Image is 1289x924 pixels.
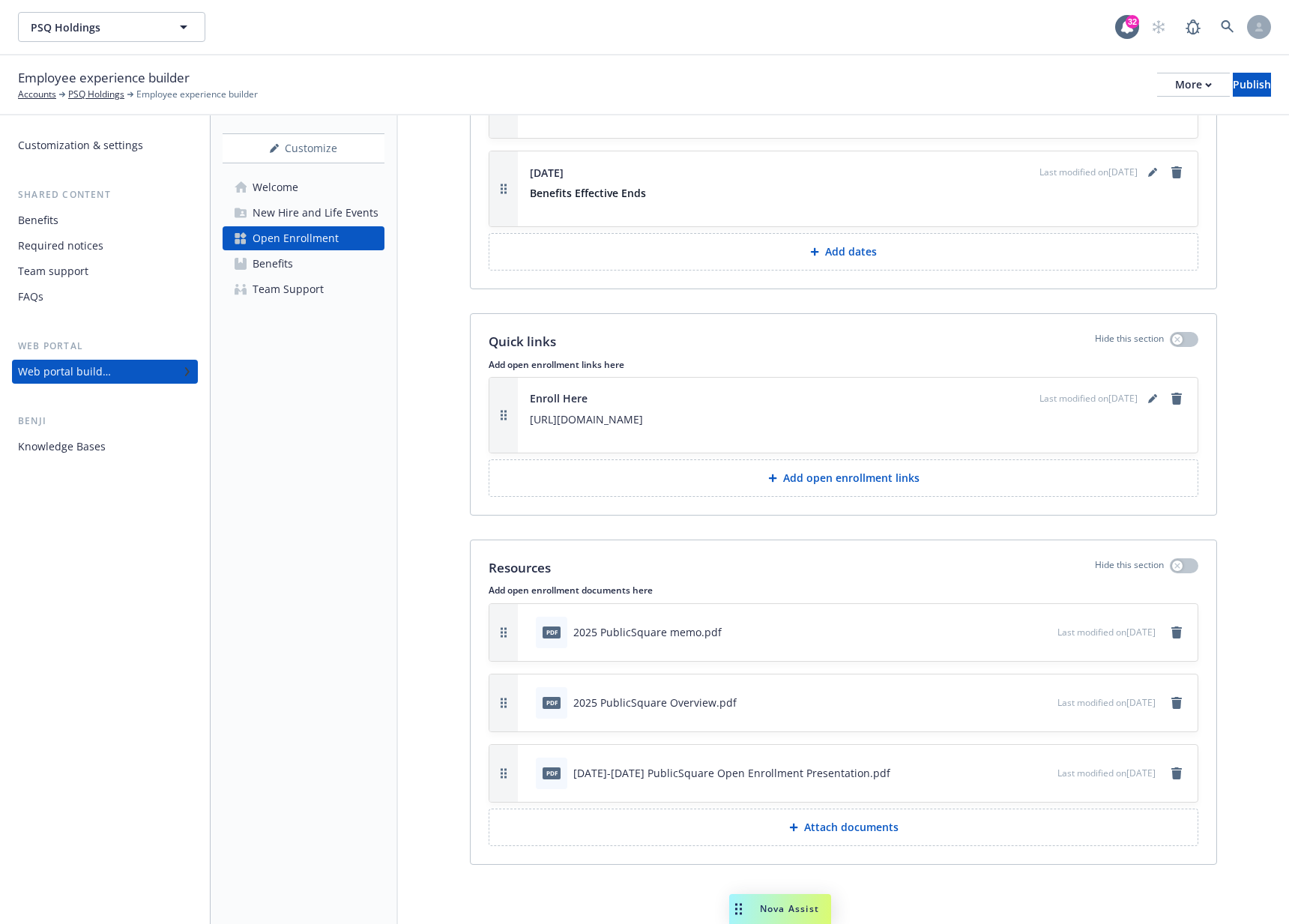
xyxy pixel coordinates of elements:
[18,259,88,283] div: Team support
[489,584,1198,597] p: Add open enrollment documents here
[729,894,831,924] button: Nova Assist
[530,411,1186,429] p: [URL][DOMAIN_NAME]
[12,414,198,429] div: Benji
[253,175,298,199] div: Welcome
[1157,73,1230,97] button: More
[18,133,143,157] div: Customization & settings
[1175,73,1212,96] div: More
[253,252,293,276] div: Benefits
[223,277,384,301] a: Team Support
[1095,558,1164,578] p: Hide this section
[223,134,384,163] div: Customize
[1178,12,1208,42] a: Report a Bug
[18,285,43,309] div: FAQs
[1095,332,1164,351] p: Hide this section
[1039,392,1138,405] span: Last modified on [DATE]
[760,902,819,915] span: Nova Assist
[18,435,106,459] div: Knowledge Bases
[530,165,564,181] span: [DATE]
[12,234,198,258] a: Required notices
[223,175,384,199] a: Welcome
[31,19,160,35] span: PSQ Holdings
[783,471,920,486] p: Add open enrollment links
[530,390,588,406] span: Enroll Here
[573,624,722,640] div: 2025 PublicSquare memo.pdf
[136,88,258,101] span: Employee experience builder
[12,435,198,459] a: Knowledge Bases
[1168,390,1186,408] a: remove
[543,697,561,708] span: pdf
[12,187,198,202] div: Shared content
[1126,15,1139,28] div: 32
[1038,765,1051,781] button: preview file
[12,259,198,283] a: Team support
[12,285,198,309] a: FAQs
[1014,765,1026,781] button: download file
[12,339,198,354] div: Web portal
[18,360,111,384] div: Web portal builder
[729,894,748,924] div: Drag to move
[573,765,890,781] div: [DATE]-[DATE] PublicSquare Open Enrollment Presentation.pdf
[489,233,1198,271] button: Add dates
[804,820,899,835] p: Attach documents
[253,201,378,225] div: New Hire and Life Events
[1168,163,1186,181] a: remove
[1144,163,1162,181] a: editPencil
[543,626,561,638] span: pdf
[1014,624,1026,640] button: download file
[223,252,384,276] a: Benefits
[489,358,1198,371] p: Add open enrollment links here
[12,208,198,232] a: Benefits
[1168,764,1186,782] a: remove
[223,133,384,163] button: Customize
[1213,12,1243,42] a: Search
[825,244,877,259] p: Add dates
[489,558,551,578] p: Resources
[573,695,737,710] div: 2025 PublicSquare Overview.pdf
[1014,695,1026,710] button: download file
[1038,624,1051,640] button: preview file
[253,277,324,301] div: Team Support
[1039,166,1138,179] span: Last modified on [DATE]
[12,133,198,157] a: Customization & settings
[1168,623,1186,641] a: remove
[223,226,384,250] a: Open Enrollment
[530,186,646,200] strong: Benefits Effective Ends
[18,12,205,42] button: PSQ Holdings
[253,226,339,250] div: Open Enrollment
[1233,73,1271,97] button: Publish
[68,88,124,101] a: PSQ Holdings
[18,208,58,232] div: Benefits
[1144,12,1174,42] a: Start snowing
[18,68,190,88] span: Employee experience builder
[1057,626,1156,638] span: Last modified on [DATE]
[223,201,384,225] a: New Hire and Life Events
[18,234,103,258] div: Required notices
[543,767,561,779] span: pdf
[1057,767,1156,779] span: Last modified on [DATE]
[12,360,198,384] a: Web portal builder
[18,88,56,101] a: Accounts
[1038,695,1051,710] button: preview file
[489,459,1198,497] button: Add open enrollment links
[1144,390,1162,408] a: editPencil
[1057,696,1156,709] span: Last modified on [DATE]
[1168,694,1186,712] a: remove
[1233,73,1271,96] div: Publish
[489,332,556,351] p: Quick links
[489,809,1198,846] button: Attach documents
